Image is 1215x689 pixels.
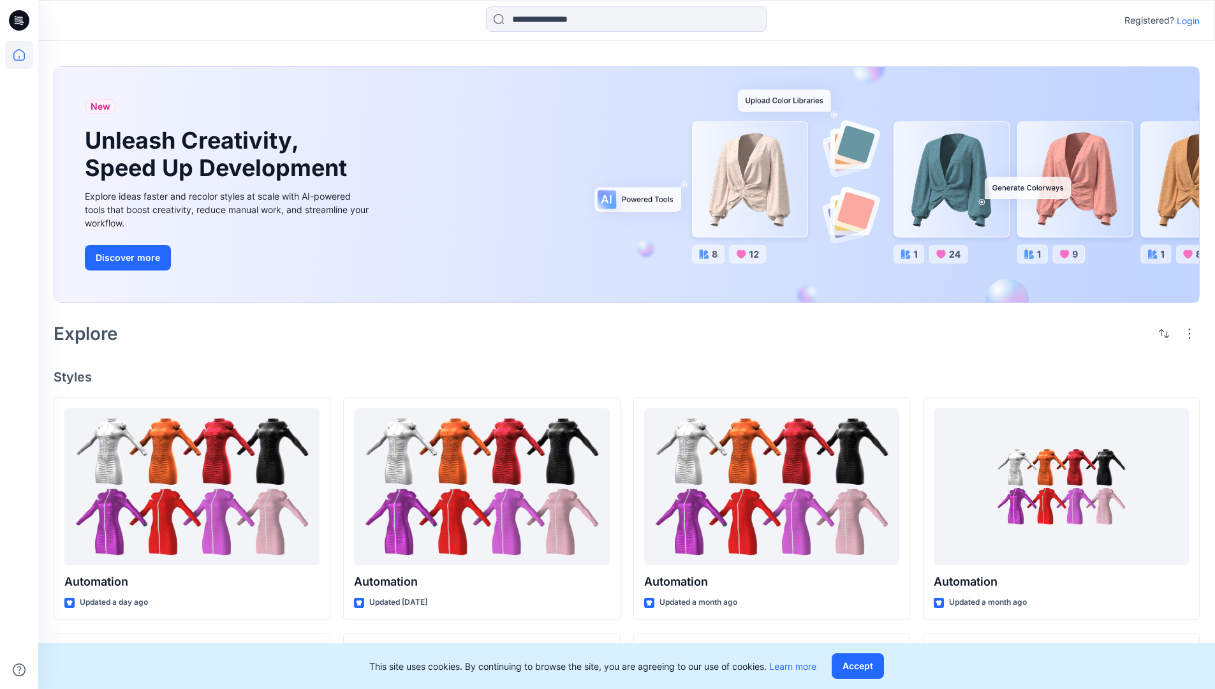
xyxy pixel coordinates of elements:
[644,573,899,591] p: Automation
[85,245,372,270] a: Discover more
[54,369,1200,385] h4: Styles
[659,596,737,609] p: Updated a month ago
[949,596,1027,609] p: Updated a month ago
[934,408,1189,566] a: Automation
[934,573,1189,591] p: Automation
[91,99,110,114] span: New
[354,573,609,591] p: Automation
[80,596,148,609] p: Updated a day ago
[1177,14,1200,27] p: Login
[85,127,353,182] h1: Unleash Creativity, Speed Up Development
[64,408,320,566] a: Automation
[1124,13,1174,28] p: Registered?
[54,323,118,344] h2: Explore
[85,189,372,230] div: Explore ideas faster and recolor styles at scale with AI-powered tools that boost creativity, red...
[354,408,609,566] a: Automation
[644,408,899,566] a: Automation
[369,596,427,609] p: Updated [DATE]
[64,573,320,591] p: Automation
[369,660,816,673] p: This site uses cookies. By continuing to browse the site, you are agreeing to our use of cookies.
[769,661,816,672] a: Learn more
[832,653,884,679] button: Accept
[85,245,171,270] button: Discover more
